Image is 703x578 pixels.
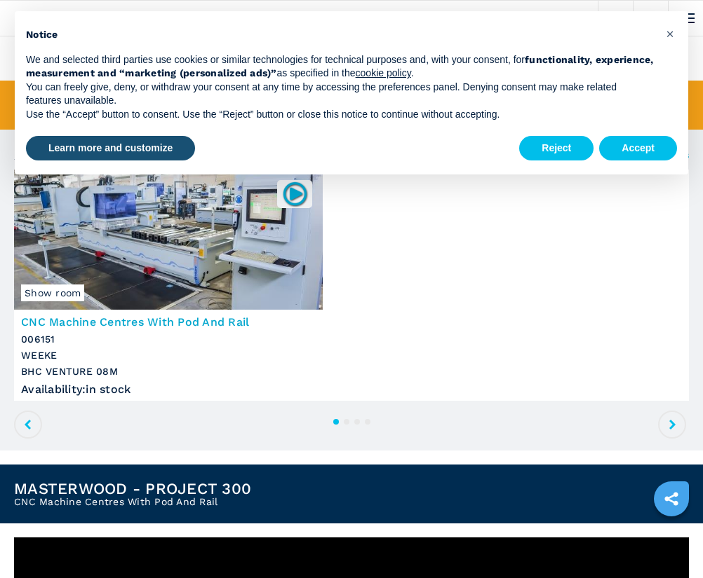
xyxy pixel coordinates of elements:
[654,481,689,516] a: sharethis
[26,108,655,122] p: Use the “Accept” button to consent. Use the “Reject” button or close this notice to continue with...
[344,419,349,425] button: 2
[599,136,677,161] button: Accept
[14,170,689,402] a: CNC Machine Centres With Pod And Rail WEEKE BHC VENTURE 08MShow room006151CNC Machine Centres Wit...
[281,180,309,207] img: 006151
[21,317,682,328] h3: CNC Machine Centres With Pod And Rail
[14,170,323,310] img: CNC Machine Centres With Pod And Rail WEEKE BHC VENTURE 08M
[21,383,682,395] div: Availability : in stock
[354,419,360,425] button: 3
[666,25,674,42] span: ×
[365,419,370,425] button: 4
[26,53,655,81] p: We and selected third parties use cookies or similar technologies for technical purposes and, wit...
[26,54,654,79] strong: functionality, experience, measurement and “marketing (personalized ads)”
[333,419,339,425] button: 1
[26,136,195,161] button: Learn more and customize
[519,136,594,161] button: Reject
[14,497,251,507] h2: CNC Machine Centres With Pod And Rail
[14,481,251,497] h1: MASTERWOOD - PROJECT 300
[659,22,681,45] button: Close this notice
[21,284,84,301] span: Show room
[21,331,682,380] h3: 006151 WEEKE BHC VENTURE 08M
[356,67,411,78] a: cookie policy
[26,81,655,108] p: You can freely give, deny, or withdraw your consent at any time by accessing the preferences pane...
[643,515,692,567] iframe: Chat
[26,28,655,42] h2: Notice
